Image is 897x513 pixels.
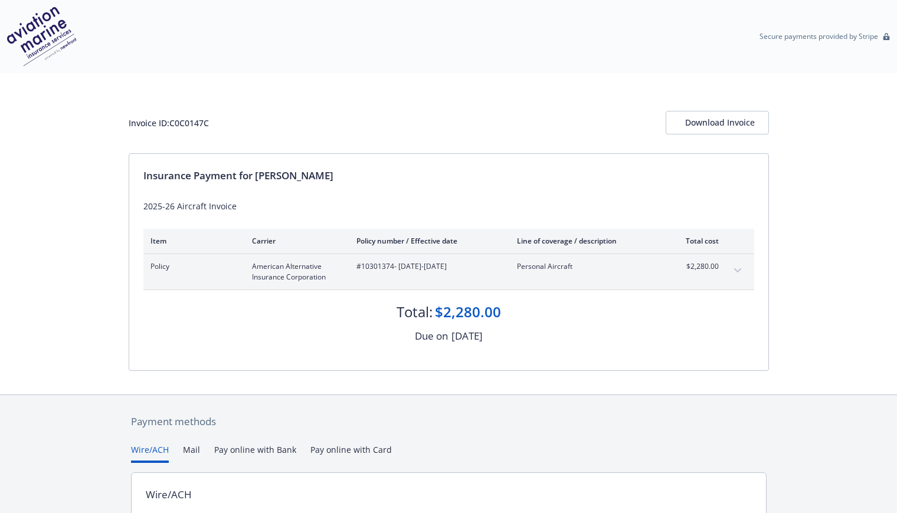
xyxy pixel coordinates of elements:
[143,254,754,290] div: PolicyAmerican Alternative Insurance Corporation#10301374- [DATE]-[DATE]Personal Aircraft$2,280.0...
[759,31,878,41] p: Secure payments provided by Stripe
[150,261,233,272] span: Policy
[397,302,433,322] div: Total:
[183,443,200,463] button: Mail
[685,111,749,134] div: Download Invoice
[252,261,338,282] span: American Alternative Insurance Corporation
[451,328,483,344] div: [DATE]
[666,111,769,134] button: Download Invoice
[252,236,338,246] div: Carrier
[310,443,392,463] button: Pay online with Card
[131,443,169,463] button: Wire/ACH
[728,261,747,280] button: expand content
[675,236,719,246] div: Total cost
[356,261,498,272] span: #10301374 - [DATE]-[DATE]
[517,261,656,272] span: Personal Aircraft
[435,302,501,322] div: $2,280.00
[675,261,719,272] span: $2,280.00
[129,117,209,129] div: Invoice ID: C0C0147C
[150,236,233,246] div: Item
[356,236,498,246] div: Policy number / Effective date
[517,236,656,246] div: Line of coverage / description
[131,414,767,429] div: Payment methods
[143,200,754,212] div: 2025-26 Aircraft Invoice
[143,168,754,183] div: Insurance Payment for [PERSON_NAME]
[214,443,296,463] button: Pay online with Bank
[415,328,448,344] div: Due on
[146,487,192,502] div: Wire/ACH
